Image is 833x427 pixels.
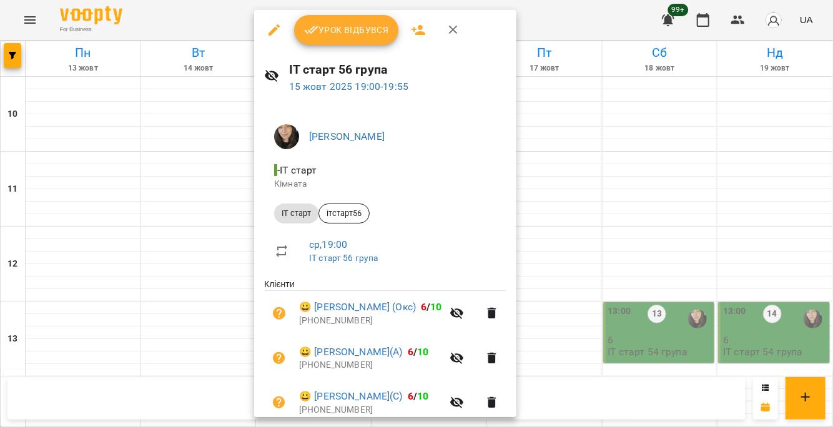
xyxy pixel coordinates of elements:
button: Візит ще не сплачено. Додати оплату? [264,388,294,418]
a: ІТ старт 56 група [309,253,378,263]
p: Кімната [274,178,496,190]
span: 6 [421,301,426,313]
p: [PHONE_NUMBER] [299,359,442,371]
button: Урок відбувся [294,15,399,45]
button: Візит ще не сплачено. Додати оплату? [264,343,294,373]
button: Візит ще не сплачено. Додати оплату? [264,298,294,328]
a: 😀 [PERSON_NAME](С) [299,389,403,404]
a: [PERSON_NAME] [309,130,385,142]
a: 15 жовт 2025 19:00-19:55 [289,81,409,92]
p: [PHONE_NUMBER] [299,404,442,416]
b: / [408,346,429,358]
b: / [408,390,429,402]
div: ітстарт56 [318,204,370,223]
span: - ІТ старт [274,164,320,176]
span: 6 [408,346,413,358]
b: / [421,301,442,313]
span: 6 [408,390,413,402]
span: ІТ старт [274,208,318,219]
span: 10 [430,301,441,313]
span: Урок відбувся [304,22,389,37]
span: ітстарт56 [319,208,369,219]
span: 10 [417,390,428,402]
a: 😀 [PERSON_NAME] (Окс) [299,300,416,315]
img: 95fb45bbfb8e32c1be35b17aeceadc00.jpg [274,124,299,149]
h6: ІТ старт 56 група [289,60,507,79]
a: ср , 19:00 [309,238,347,250]
p: [PHONE_NUMBER] [299,315,442,327]
span: 10 [417,346,428,358]
a: 😀 [PERSON_NAME](А) [299,345,403,360]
